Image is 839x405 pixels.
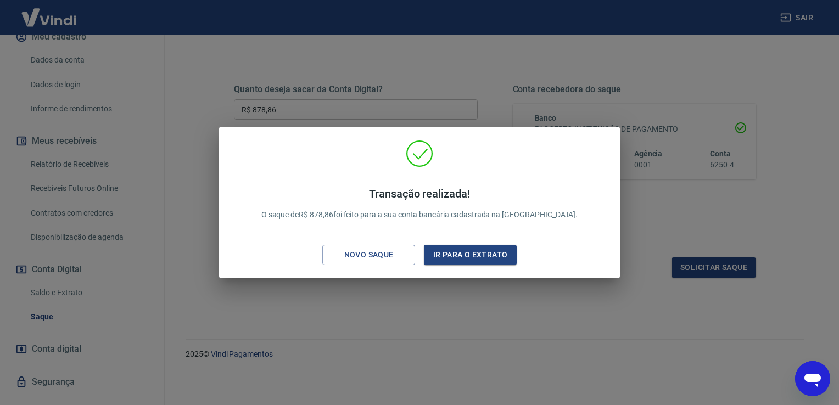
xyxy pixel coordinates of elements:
[322,245,415,265] button: Novo saque
[261,187,578,221] p: O saque de R$ 878,86 foi feito para a sua conta bancária cadastrada na [GEOGRAPHIC_DATA].
[331,248,407,262] div: Novo saque
[424,245,517,265] button: Ir para o extrato
[261,187,578,200] h4: Transação realizada!
[795,361,830,396] iframe: Botão para abrir a janela de mensagens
